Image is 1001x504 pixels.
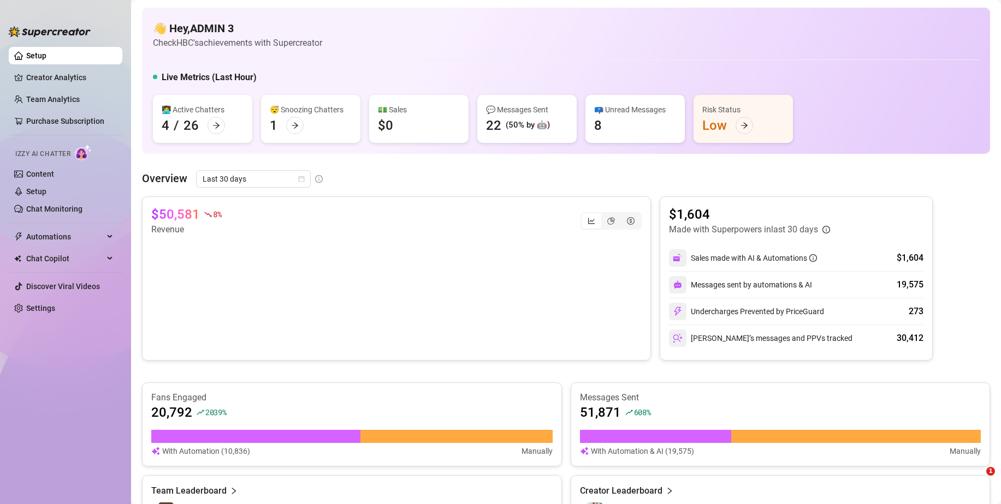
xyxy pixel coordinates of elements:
[230,484,238,497] span: right
[594,104,676,116] div: 📪 Unread Messages
[669,329,852,347] div: [PERSON_NAME]’s messages and PPVs tracked
[26,187,46,196] a: Setup
[607,217,615,225] span: pie-chart
[162,445,250,457] article: With Automation (10,836)
[580,404,621,421] article: 51,871
[26,170,54,178] a: Content
[486,117,501,134] div: 22
[26,51,46,60] a: Setup
[14,232,23,241] span: thunderbolt
[14,255,21,262] img: Chat Copilot
[213,209,221,219] span: 8 %
[625,409,633,416] span: rise
[673,333,683,343] img: svg%3e
[378,117,393,134] div: $0
[591,445,694,457] article: With Automation & AI (19,575)
[151,206,200,223] article: $50,581
[151,223,221,236] article: Revenue
[205,407,227,417] span: 2039 %
[580,484,662,497] article: Creator Leaderboard
[291,122,299,129] span: arrow-right
[669,303,824,320] div: Undercharges Prevented by PriceGuard
[673,280,682,289] img: svg%3e
[270,104,352,116] div: 😴 Snoozing Chatters
[162,117,169,134] div: 4
[522,445,553,457] article: Manually
[964,467,990,493] iframe: Intercom live chat
[315,175,323,183] span: info-circle
[627,217,635,225] span: dollar-circle
[822,226,830,233] span: info-circle
[486,104,568,116] div: 💬 Messages Sent
[151,392,553,404] article: Fans Engaged
[203,171,304,187] span: Last 30 days
[15,149,70,159] span: Izzy AI Chatter
[26,205,82,213] a: Chat Monitoring
[197,409,204,416] span: rise
[212,122,220,129] span: arrow-right
[581,212,642,230] div: segmented control
[673,307,683,316] img: svg%3e
[26,304,55,313] a: Settings
[270,117,277,134] div: 1
[151,484,227,497] article: Team Leaderboard
[142,170,187,187] article: Overview
[183,117,199,134] div: 26
[26,95,80,104] a: Team Analytics
[809,254,817,262] span: info-circle
[26,282,100,291] a: Discover Viral Videos
[298,176,305,182] span: calendar
[506,119,550,132] div: (50% by 🤖)
[588,217,595,225] span: line-chart
[26,112,114,130] a: Purchase Subscription
[153,21,322,36] h4: 👋 Hey, ADMIN 3
[669,276,812,293] div: Messages sent by automations & AI
[669,206,830,223] article: $1,604
[950,445,981,457] article: Manually
[897,278,923,291] div: 19,575
[204,211,212,218] span: fall
[580,445,589,457] img: svg%3e
[9,26,91,37] img: logo-BBDzfeDw.svg
[634,407,651,417] span: 608 %
[151,404,192,421] article: 20,792
[153,36,322,50] article: Check HBC's achievements with Supercreator
[666,484,673,497] span: right
[909,305,923,318] div: 273
[162,71,257,84] h5: Live Metrics (Last Hour)
[151,445,160,457] img: svg%3e
[897,332,923,345] div: 30,412
[741,122,748,129] span: arrow-right
[669,223,818,236] article: Made with Superpowers in last 30 days
[162,104,244,116] div: 👩‍💻 Active Chatters
[75,145,92,160] img: AI Chatter
[26,69,114,86] a: Creator Analytics
[580,392,981,404] article: Messages Sent
[673,253,683,263] img: svg%3e
[26,250,104,267] span: Chat Copilot
[691,252,817,264] div: Sales made with AI & Automations
[897,251,923,265] div: $1,604
[26,228,104,245] span: Automations
[702,104,784,116] div: Risk Status
[378,104,460,116] div: 💵 Sales
[594,117,602,134] div: 8
[986,467,995,476] span: 1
